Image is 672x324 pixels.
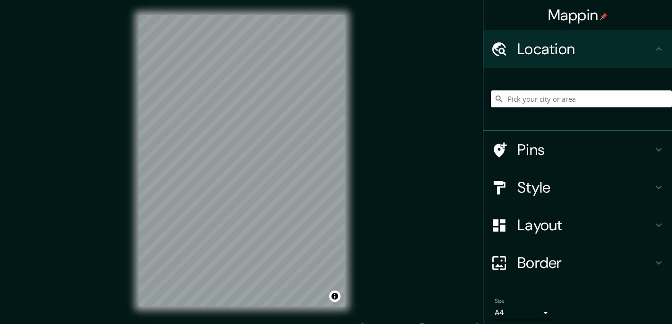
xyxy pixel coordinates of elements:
[495,297,505,305] label: Size
[548,6,608,24] h4: Mappin
[483,131,672,169] div: Pins
[139,15,345,307] canvas: Map
[491,90,672,107] input: Pick your city or area
[600,13,607,20] img: pin-icon.png
[483,206,672,244] div: Layout
[329,291,340,302] button: Toggle attribution
[483,169,672,206] div: Style
[517,178,653,197] h4: Style
[483,30,672,68] div: Location
[483,244,672,282] div: Border
[517,40,653,58] h4: Location
[517,140,653,159] h4: Pins
[495,305,551,320] div: A4
[517,253,653,272] h4: Border
[517,216,653,235] h4: Layout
